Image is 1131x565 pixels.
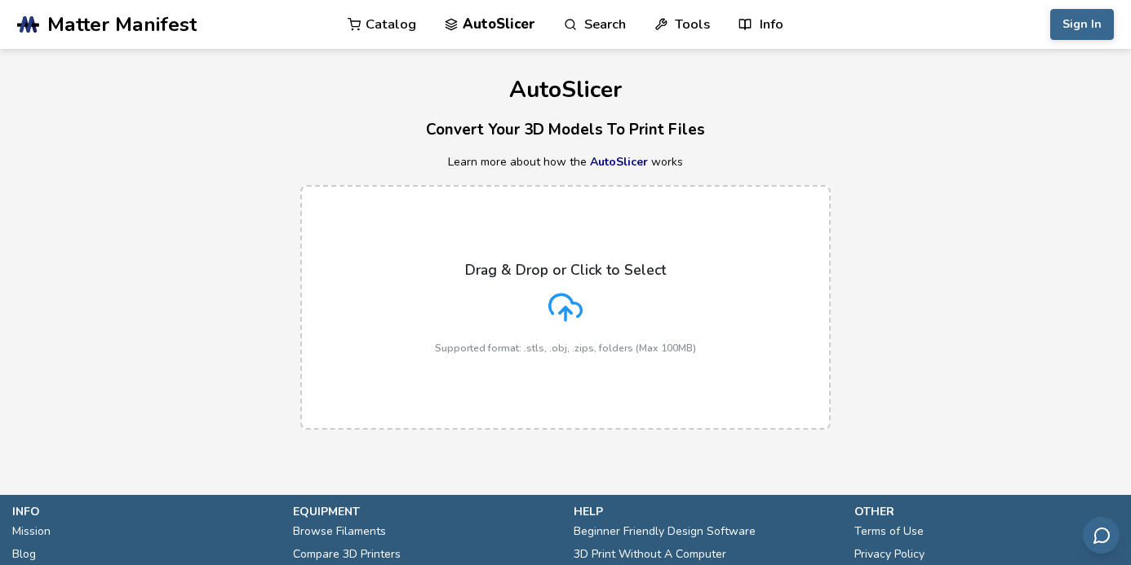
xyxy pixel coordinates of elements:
[574,503,838,520] p: help
[854,503,1119,520] p: other
[574,520,756,543] a: Beginner Friendly Design Software
[435,342,696,354] p: Supported format: .stls, .obj, .zips, folders (Max 100MB)
[465,262,666,278] p: Drag & Drop or Click to Select
[47,13,197,36] span: Matter Manifest
[1083,517,1120,554] button: Send feedback via email
[854,520,924,543] a: Terms of Use
[293,503,557,520] p: equipment
[1050,9,1114,40] button: Sign In
[590,154,648,170] a: AutoSlicer
[12,520,51,543] a: Mission
[12,503,277,520] p: info
[293,520,386,543] a: Browse Filaments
